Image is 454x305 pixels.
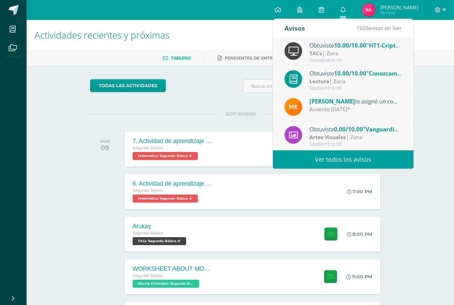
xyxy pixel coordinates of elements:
[380,4,418,11] span: [PERSON_NAME]
[243,79,391,92] input: Busca una actividad próxima aquí...
[309,50,322,57] strong: TACs
[309,105,402,113] div: Ausente [DATE]*
[347,231,372,237] div: 8:00 PM
[334,42,366,49] span: 10.00/10.00
[366,42,418,49] span: "HT1-Criptografía"
[309,77,402,85] div: | Zona
[133,231,163,235] span: Segundo Básico
[309,50,402,57] div: | Zona
[133,188,163,193] span: Segundo Básico
[100,144,110,152] div: 09
[309,41,402,50] div: Obtuviste en
[90,79,166,92] a: todas las Actividades
[356,24,368,32] span: 1920
[163,53,191,64] a: Tablero
[133,152,198,160] span: Matemática 'Segundo Básico A'
[362,3,375,17] img: 19aa36522d0c0656ae8360603ffac232.png
[309,133,402,141] div: | Zona
[309,77,329,85] strong: Lectura
[380,10,418,16] span: Mi Perfil
[363,125,403,133] span: "Vanguardias"
[309,85,402,91] div: Septiembre 08
[273,150,413,169] a: Ver todos los avisos
[35,29,170,41] span: Actividades recientes y próximas
[214,111,267,117] span: SEPTIEMBRE
[309,141,402,147] div: Septiembre 08
[171,56,191,61] span: Tablero
[309,58,402,63] div: Septiembre 09
[309,69,402,77] div: Obtuviste en
[133,195,198,203] span: Matemática 'Segundo Básico A'
[334,125,363,133] span: 0.00/10.00
[309,133,346,141] strong: Artes Visuales
[100,139,110,144] div: MAR
[133,237,186,245] span: TACs 'Segundo Básico A'
[225,56,282,61] span: Pendientes de entrega
[218,53,282,64] a: Pendientes de entrega
[133,265,212,272] div: WORKSHEET ABOUT MODAL VERBS
[133,273,163,278] span: Segundo Básico
[347,189,372,195] div: 7:00 PM
[133,180,212,187] div: 6. Actividad de aprendizaje - Fórmula general y el trazo de ángulos .
[309,125,402,133] div: Obtuviste en
[284,98,302,116] img: bd5c7d90de01a998aac2bc4ae78bdcd9.png
[133,280,199,288] span: Idioma Extranjero 'Segundo Básico A'
[133,223,188,230] div: Arukay
[133,138,212,145] div: 7. Actividad de aprendizaje - Teorema de Pitágoras
[346,274,372,280] div: 11:00 PM
[356,24,402,32] span: avisos sin leer
[309,97,402,105] div: te asignó un comentario en 'Vanguardias' para 'Artes Visuales'
[334,70,366,77] span: 10.00/10.00
[133,146,163,150] span: Segundo Básico
[309,97,355,105] span: [PERSON_NAME]
[284,19,305,37] div: Avisos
